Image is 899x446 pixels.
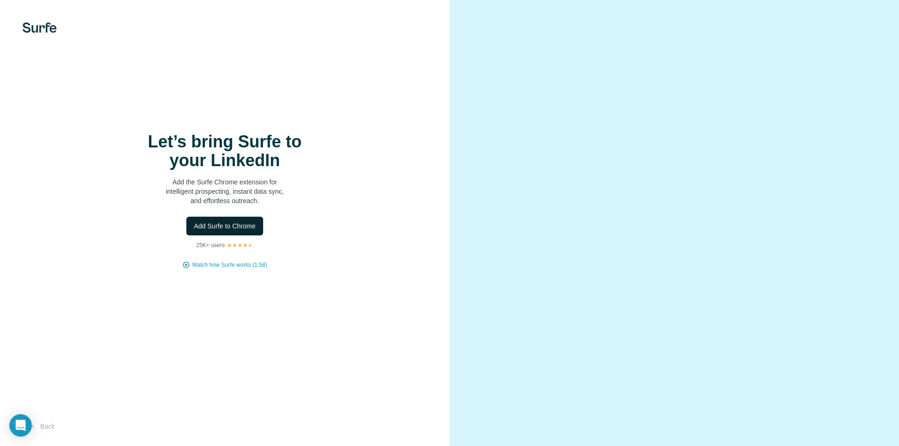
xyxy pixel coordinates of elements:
[196,241,225,249] p: 25K+ users
[194,221,256,231] span: Add Surfe to Chrome
[227,242,253,248] img: Rating Stars
[131,177,318,205] p: Add the Surfe Chrome extension for intelligent prospecting, instant data sync, and effortless out...
[9,414,32,437] div: Open Intercom Messenger
[22,418,61,435] button: Back
[22,22,57,33] img: Surfe's logo
[192,261,267,269] button: Watch how Surfe works (1:58)
[131,132,318,170] h1: Let’s bring Surfe to your LinkedIn
[186,217,263,235] button: Add Surfe to Chrome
